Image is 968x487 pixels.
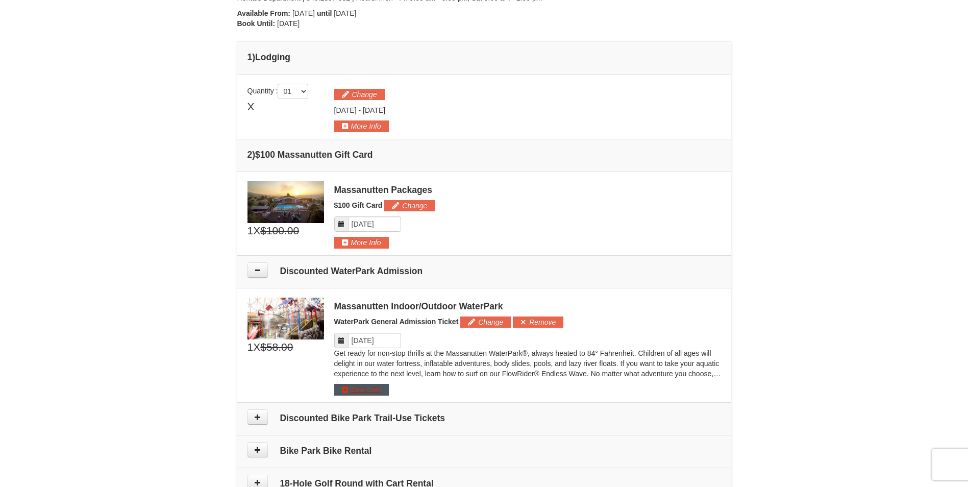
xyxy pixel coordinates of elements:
[334,237,389,248] button: More Info
[260,339,293,355] span: $58.00
[334,89,385,100] button: Change
[334,120,389,132] button: More Info
[247,181,324,223] img: 6619879-1.jpg
[260,223,299,238] span: $100.00
[358,106,361,114] span: -
[253,339,260,355] span: X
[237,19,276,28] strong: Book Until:
[292,9,315,17] span: [DATE]
[247,339,254,355] span: 1
[253,223,260,238] span: X
[247,413,721,423] h4: Discounted Bike Park Trail-Use Tickets
[513,316,563,328] button: Remove
[334,318,459,326] span: WaterPark General Admission Ticket
[317,9,332,17] strong: until
[334,9,356,17] span: [DATE]
[247,446,721,456] h4: Bike Park Bike Rental
[247,52,721,62] h4: 1 Lodging
[460,316,511,328] button: Change
[277,19,300,28] span: [DATE]
[247,99,255,114] span: X
[334,301,721,311] div: Massanutten Indoor/Outdoor WaterPark
[363,106,385,114] span: [DATE]
[247,266,721,276] h4: Discounted WaterPark Admission
[384,200,435,211] button: Change
[252,52,255,62] span: )
[252,150,255,160] span: )
[334,185,721,195] div: Massanutten Packages
[247,150,721,160] h4: 2 $100 Massanutten Gift Card
[247,298,324,339] img: 6619917-1403-22d2226d.jpg
[247,223,254,238] span: 1
[334,384,389,395] button: More Info
[237,9,291,17] strong: Available From:
[334,106,357,114] span: [DATE]
[334,201,383,209] span: $100 Gift Card
[334,348,721,379] p: Get ready for non-stop thrills at the Massanutten WaterPark®, always heated to 84° Fahrenheit. Ch...
[247,87,309,95] span: Quantity :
